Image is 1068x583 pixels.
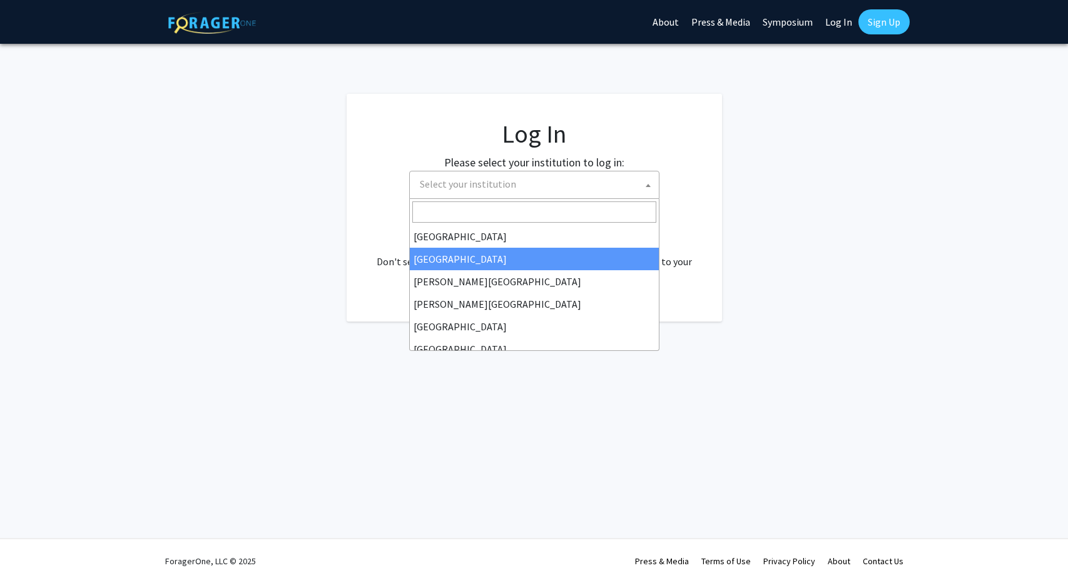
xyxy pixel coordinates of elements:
[420,178,516,190] span: Select your institution
[763,555,815,567] a: Privacy Policy
[372,224,697,284] div: No account? . Don't see your institution? about bringing ForagerOne to your institution.
[701,555,751,567] a: Terms of Use
[444,154,624,171] label: Please select your institution to log in:
[410,270,659,293] li: [PERSON_NAME][GEOGRAPHIC_DATA]
[410,248,659,270] li: [GEOGRAPHIC_DATA]
[409,171,659,199] span: Select your institution
[410,225,659,248] li: [GEOGRAPHIC_DATA]
[410,293,659,315] li: [PERSON_NAME][GEOGRAPHIC_DATA]
[863,555,903,567] a: Contact Us
[9,527,53,574] iframe: Chat
[858,9,910,34] a: Sign Up
[168,12,256,34] img: ForagerOne Logo
[828,555,850,567] a: About
[165,539,256,583] div: ForagerOne, LLC © 2025
[410,315,659,338] li: [GEOGRAPHIC_DATA]
[635,555,689,567] a: Press & Media
[372,119,697,149] h1: Log In
[412,201,656,223] input: Search
[410,338,659,360] li: [GEOGRAPHIC_DATA]
[415,171,659,197] span: Select your institution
